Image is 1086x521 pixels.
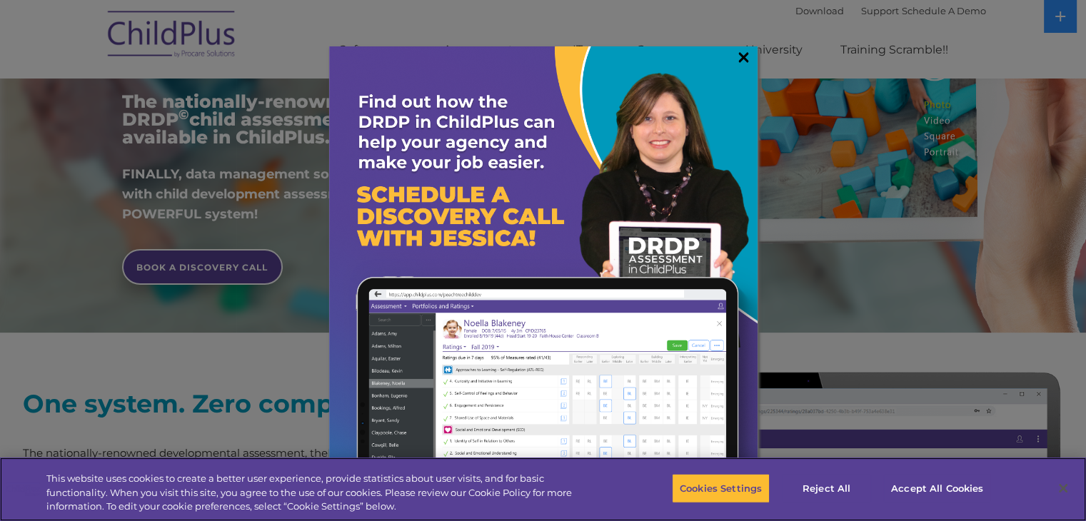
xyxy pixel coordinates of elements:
[883,473,991,503] button: Accept All Cookies
[735,50,752,64] a: ×
[1047,472,1079,504] button: Close
[782,473,871,503] button: Reject All
[672,473,770,503] button: Cookies Settings
[46,472,598,514] div: This website uses cookies to create a better user experience, provide statistics about user visit...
